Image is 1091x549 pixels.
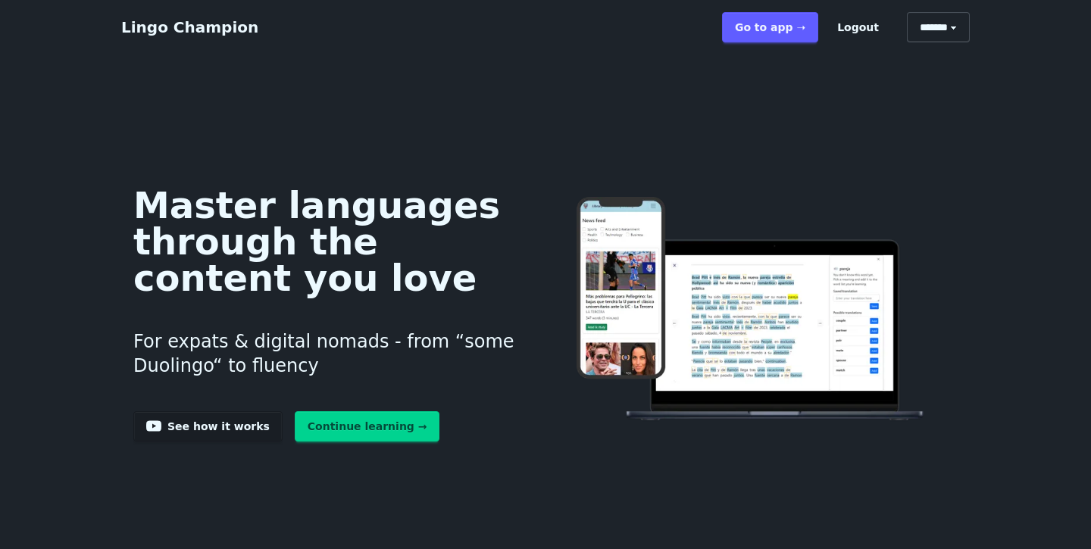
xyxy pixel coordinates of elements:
button: Logout [824,12,892,42]
a: See how it works [133,411,283,441]
h1: Master languages through the content you love [133,187,522,296]
h3: For expats & digital nomads - from “some Duolingo“ to fluency [133,311,522,396]
img: Learn languages online [546,197,958,423]
a: Go to app ➝ [722,12,818,42]
a: Continue learning → [295,411,440,441]
a: Lingo Champion [121,18,258,36]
